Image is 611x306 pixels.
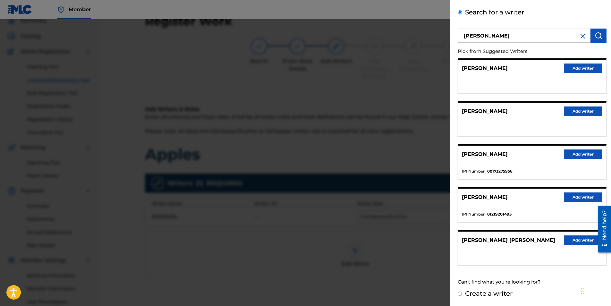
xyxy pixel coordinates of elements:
[564,149,602,159] button: Add writer
[462,64,508,72] p: [PERSON_NAME]
[564,192,602,202] button: Add writer
[581,282,585,301] div: Drag
[579,275,611,306] iframe: Chat Widget
[579,32,587,40] img: close
[462,211,486,217] span: IPI Number :
[462,150,508,158] p: [PERSON_NAME]
[593,203,611,255] iframe: Resource Center
[595,32,602,39] img: Search Works
[69,6,91,13] span: Member
[458,275,607,289] div: Can't find what you're looking for?
[487,211,512,217] strong: 01219201495
[462,168,486,174] span: IPI Number :
[564,64,602,73] button: Add writer
[57,6,65,13] img: Top Rightsholder
[462,193,508,201] p: [PERSON_NAME]
[487,168,513,174] strong: 00173275956
[458,29,590,43] input: Search writer's name or IPI Number
[462,107,508,115] p: [PERSON_NAME]
[462,236,555,244] p: [PERSON_NAME] [PERSON_NAME]
[465,290,513,297] label: Create a writer
[458,45,570,58] p: Pick from Suggested Writers
[564,235,602,245] button: Add writer
[564,106,602,116] button: Add writer
[8,5,32,14] img: MLC Logo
